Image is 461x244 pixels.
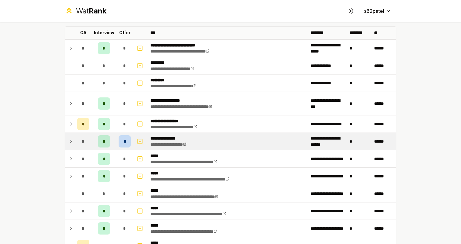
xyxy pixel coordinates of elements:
span: s62patel [364,7,384,15]
span: Rank [89,6,106,15]
a: WatRank [65,6,106,16]
p: OA [80,30,87,36]
button: s62patel [359,5,396,16]
div: Wat [76,6,106,16]
p: Offer [119,30,130,36]
p: Interview [94,30,114,36]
